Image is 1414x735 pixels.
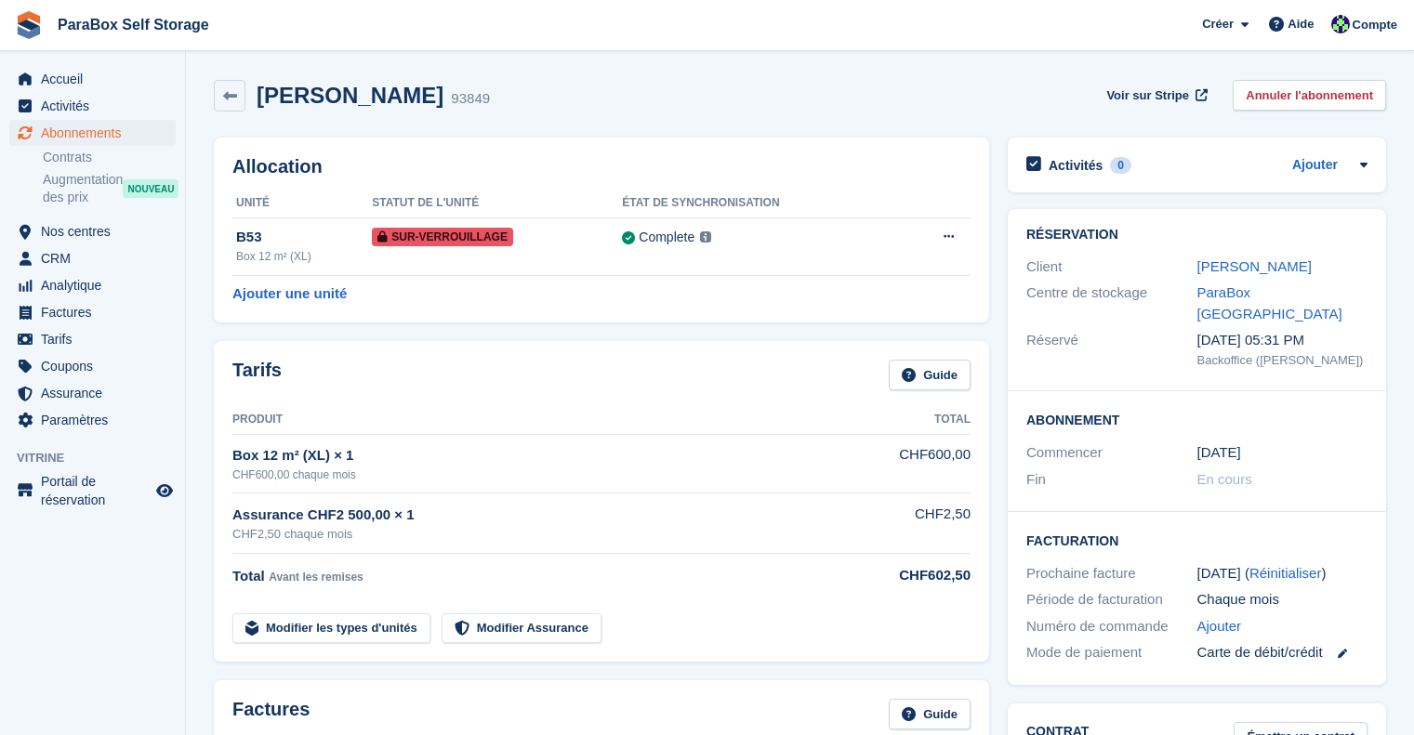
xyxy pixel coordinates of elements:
a: menu [9,472,176,509]
span: Compte [1353,16,1397,34]
div: [DATE] ( ) [1197,563,1368,584]
a: menu [9,353,176,379]
h2: Activités [1049,157,1103,174]
span: Vitrine [17,449,185,467]
span: Aide [1288,15,1314,33]
div: [DATE] 05:31 PM [1197,330,1368,351]
a: Modifier les types d'unités [232,613,430,644]
a: menu [9,66,176,92]
span: Créer [1202,15,1234,33]
div: Client [1026,256,1197,278]
a: ParaBox Self Storage [50,9,217,40]
a: Annuler l'abonnement [1233,80,1386,111]
div: Box 12 m² (XL) × 1 [232,445,851,466]
div: CHF600,00 chaque mois [232,466,851,483]
h2: Tarifs [232,360,282,390]
div: Box 12 m² (XL) [236,248,372,265]
span: Factures [41,299,152,325]
th: Statut de l'unité [372,189,622,218]
div: Fin [1026,469,1197,491]
div: Réservé [1026,330,1197,369]
th: État de synchronisation [622,189,901,218]
td: CHF2,50 [851,493,971,554]
div: Complete [639,228,694,247]
a: Guide [889,699,971,729]
a: menu [9,407,176,433]
div: 93849 [451,88,490,110]
div: Commencer [1026,442,1197,464]
a: menu [9,299,176,325]
a: Guide [889,360,971,390]
div: Numéro de commande [1026,616,1197,637]
a: menu [9,272,176,298]
span: Activités [41,93,152,119]
span: Paramètres [41,407,152,433]
a: Ajouter [1292,155,1338,177]
div: NOUVEAU [123,179,178,198]
span: Abonnements [41,120,152,146]
time: 2025-07-02 23:00:00 UTC [1197,442,1241,464]
h2: Factures [232,699,310,729]
th: Unité [232,189,372,218]
div: Carte de débit/crédit [1197,642,1368,663]
div: Prochaine facture [1026,563,1197,584]
div: B53 [236,227,372,248]
a: Voir sur Stripe [1099,80,1210,111]
th: Produit [232,405,851,435]
div: Assurance CHF2 500,00 × 1 [232,505,851,526]
td: CHF600,00 [851,434,971,492]
a: Contrats [43,149,176,166]
div: CHF602,50 [851,565,971,586]
img: Tess Bédat [1331,15,1350,33]
h2: Réservation [1026,228,1368,243]
a: menu [9,93,176,119]
a: [PERSON_NAME] [1197,258,1312,274]
a: menu [9,218,176,244]
a: Réinitialiser [1249,565,1322,581]
a: menu [9,120,176,146]
h2: Abonnement [1026,410,1368,428]
span: Coupons [41,353,152,379]
a: menu [9,326,176,352]
div: Mode de paiement [1026,642,1197,663]
span: Accueil [41,66,152,92]
h2: Allocation [232,156,971,177]
div: CHF2,50 chaque mois [232,525,851,544]
span: Tarifs [41,326,152,352]
a: menu [9,380,176,406]
span: Augmentation des prix [43,171,123,206]
a: menu [9,245,176,271]
img: icon-info-grey-7440780725fd019a000dd9b08b2336e03edf1995a4989e88bcd33f0948082b44.svg [700,231,711,243]
h2: Facturation [1026,531,1368,549]
span: Sur-verrouillage [372,228,513,246]
span: Total [232,568,265,584]
div: 0 [1110,157,1131,174]
a: ParaBox [GEOGRAPHIC_DATA] [1197,284,1342,322]
a: Boutique d'aperçu [153,479,176,502]
span: Analytique [41,272,152,298]
span: Avant les remises [269,571,363,584]
span: Voir sur Stripe [1106,86,1189,105]
div: Backoffice ([PERSON_NAME]) [1197,351,1368,370]
div: Centre de stockage [1026,282,1197,324]
a: Augmentation des prix NOUVEAU [43,170,176,207]
th: Total [851,405,971,435]
div: Chaque mois [1197,589,1368,610]
span: CRM [41,245,152,271]
a: Ajouter [1197,616,1242,637]
div: Période de facturation [1026,589,1197,610]
span: Assurance [41,380,152,406]
span: En cours [1197,471,1252,487]
a: Modifier Assurance [442,613,601,644]
img: stora-icon-8386f47178a22dfd0bd8f6a31ec36ba5ce8667c1dd55bd0f319d3a0aa187defe.svg [15,11,43,39]
span: Nos centres [41,218,152,244]
h2: [PERSON_NAME] [257,83,443,108]
span: Portail de réservation [41,472,152,509]
a: Ajouter une unité [232,283,347,305]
